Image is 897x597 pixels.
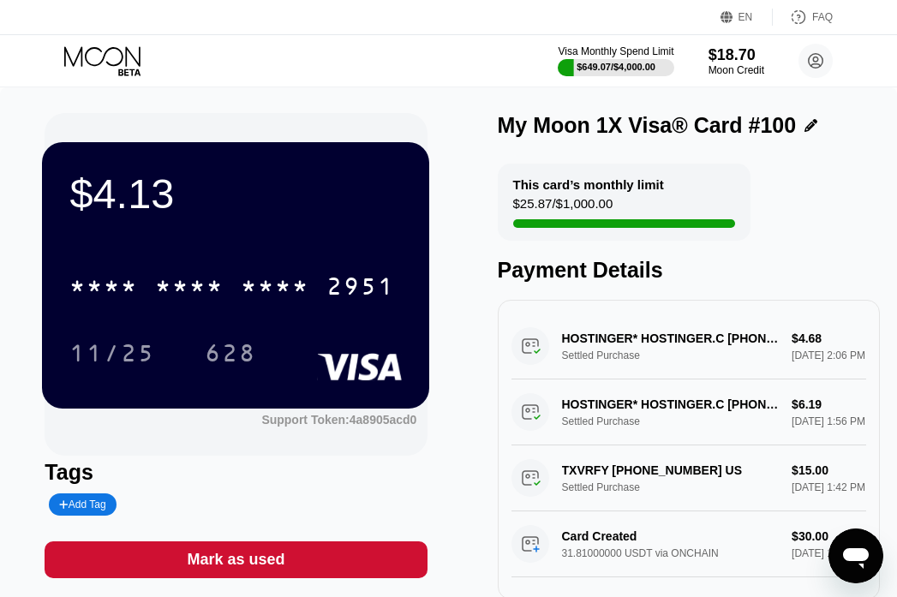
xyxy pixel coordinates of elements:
div: EN [721,9,773,26]
div: 11/25 [57,331,168,374]
div: Add Tag [49,493,116,516]
div: Payment Details [498,258,880,283]
div: 628 [205,342,256,369]
div: $25.87 / $1,000.00 [513,196,613,219]
div: Tags [45,460,427,485]
div: My Moon 1X Visa® Card #100 [498,113,797,138]
div: Visa Monthly Spend Limit [558,45,673,57]
div: $18.70 [709,46,764,64]
div: Support Token: 4a8905acd0 [261,413,416,427]
div: 2951 [326,275,395,302]
div: $649.07 / $4,000.00 [577,62,655,72]
div: $18.70Moon Credit [709,46,764,76]
div: This card’s monthly limit [513,177,664,192]
div: 628 [192,331,269,374]
div: Mark as used [45,541,427,578]
div: Add Tag [59,498,105,510]
div: FAQ [773,9,833,26]
div: 11/25 [69,342,155,369]
div: Moon Credit [709,64,764,76]
iframe: Button to launch messaging window [828,528,883,583]
div: Visa Monthly Spend Limit$649.07/$4,000.00 [558,45,673,76]
div: Support Token:4a8905acd0 [261,413,416,427]
div: Mark as used [187,550,284,570]
div: FAQ [812,11,833,23]
div: $4.13 [69,170,402,218]
div: EN [739,11,753,23]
